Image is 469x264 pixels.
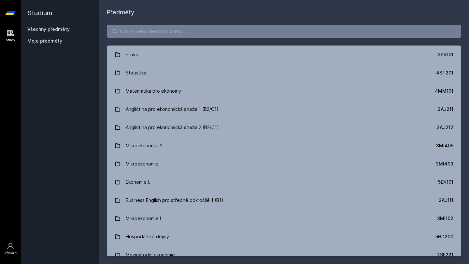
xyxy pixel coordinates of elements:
span: Moje předměty [27,38,62,44]
div: Study [6,38,15,43]
div: Angličtina pro ekonomická studia 2 (B2/C1) [126,121,219,134]
div: Matematika pro ekonomy [126,85,181,98]
div: 2PR101 [438,51,453,58]
div: 4MM101 [435,88,453,94]
a: Study [1,26,20,46]
a: Mikroekonomie 2 3MI405 [107,137,461,155]
div: 5HD200 [435,233,453,240]
h1: Předměty [107,8,461,17]
a: Statistika 4ST201 [107,64,461,82]
a: Angličtina pro ekonomická studia 2 (B2/C1) 2AJ212 [107,118,461,137]
a: Mezinárodní ekonomie 2SE221 [107,246,461,264]
div: 4ST201 [436,70,453,76]
div: 3MI102 [437,215,453,222]
div: Mikroekonomie [126,157,159,170]
div: Mikroekonomie I [126,212,161,225]
div: Uživatel [4,251,17,256]
a: Angličtina pro ekonomická studia 1 (B2/C1) 2AJ211 [107,100,461,118]
div: Mezinárodní ekonomie [126,248,175,261]
div: Hospodářské dějiny [126,230,169,243]
div: 2SE221 [437,252,453,258]
a: Business English pro středně pokročilé 1 (B1) 2AJ111 [107,191,461,209]
a: Ekonomie I. 5EN101 [107,173,461,191]
a: Matematika pro ekonomy 4MM101 [107,82,461,100]
div: Statistika [126,66,146,79]
input: Název nebo ident předmětu… [107,25,461,38]
div: Ekonomie I. [126,176,150,189]
a: Mikroekonomie I 3MI102 [107,209,461,228]
div: Mikroekonomie 2 [126,139,163,152]
a: Hospodářské dějiny 5HD200 [107,228,461,246]
div: 2AJ111 [439,197,453,204]
div: Právo [126,48,138,61]
div: Angličtina pro ekonomická studia 1 (B2/C1) [126,103,219,116]
div: 3MI403 [436,161,453,167]
div: 5EN101 [438,179,453,185]
a: Všechny předměty [27,26,70,32]
div: Business English pro středně pokročilé 1 (B1) [126,194,223,207]
div: 2AJ212 [437,124,453,131]
a: Uživatel [1,239,20,259]
a: Právo 2PR101 [107,46,461,64]
div: 2AJ211 [438,106,453,112]
div: 3MI405 [436,142,453,149]
a: Mikroekonomie 3MI403 [107,155,461,173]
